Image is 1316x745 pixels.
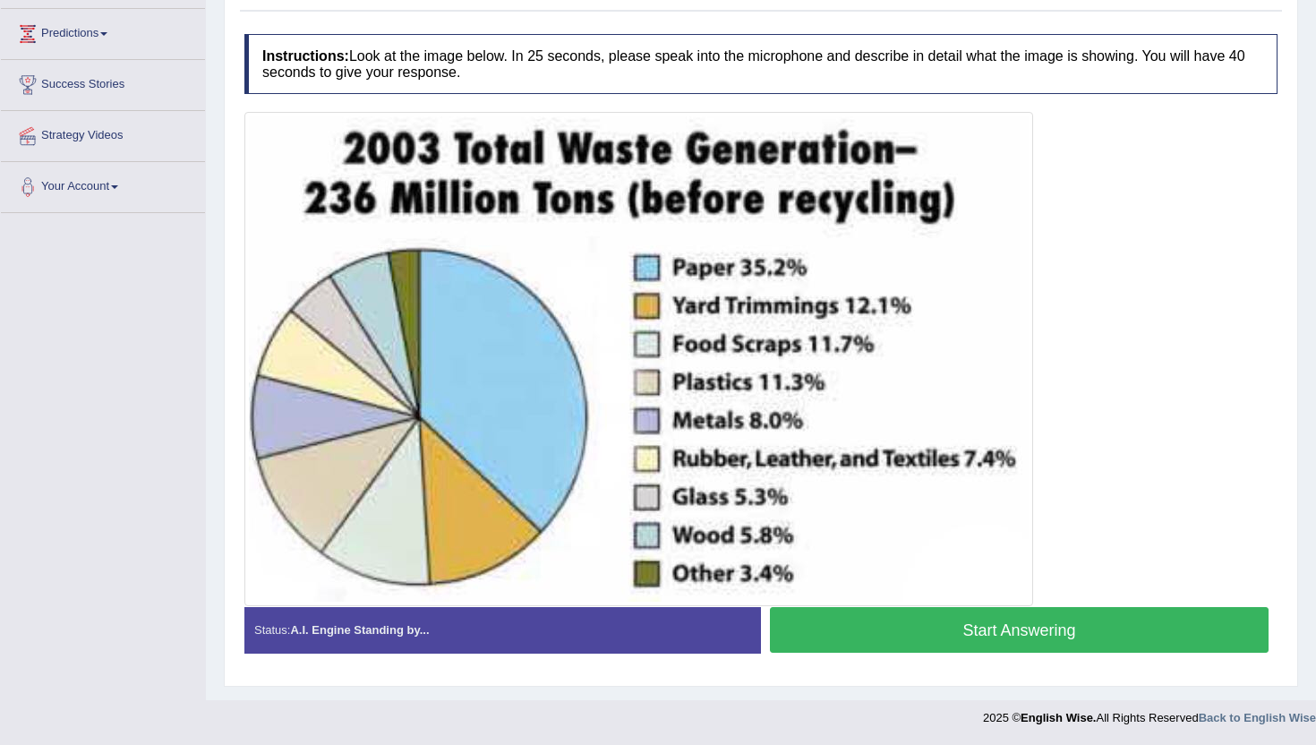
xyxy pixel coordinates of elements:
a: Predictions [1,9,205,54]
h4: Look at the image below. In 25 seconds, please speak into the microphone and describe in detail w... [244,34,1278,94]
a: Strategy Videos [1,111,205,156]
strong: A.I. Engine Standing by... [290,623,429,637]
strong: English Wise. [1021,711,1096,724]
a: Your Account [1,162,205,207]
div: 2025 © All Rights Reserved [983,700,1316,726]
a: Success Stories [1,60,205,105]
a: Back to English Wise [1199,711,1316,724]
b: Instructions: [262,48,349,64]
button: Start Answering [770,607,1269,653]
div: Status: [244,607,761,653]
